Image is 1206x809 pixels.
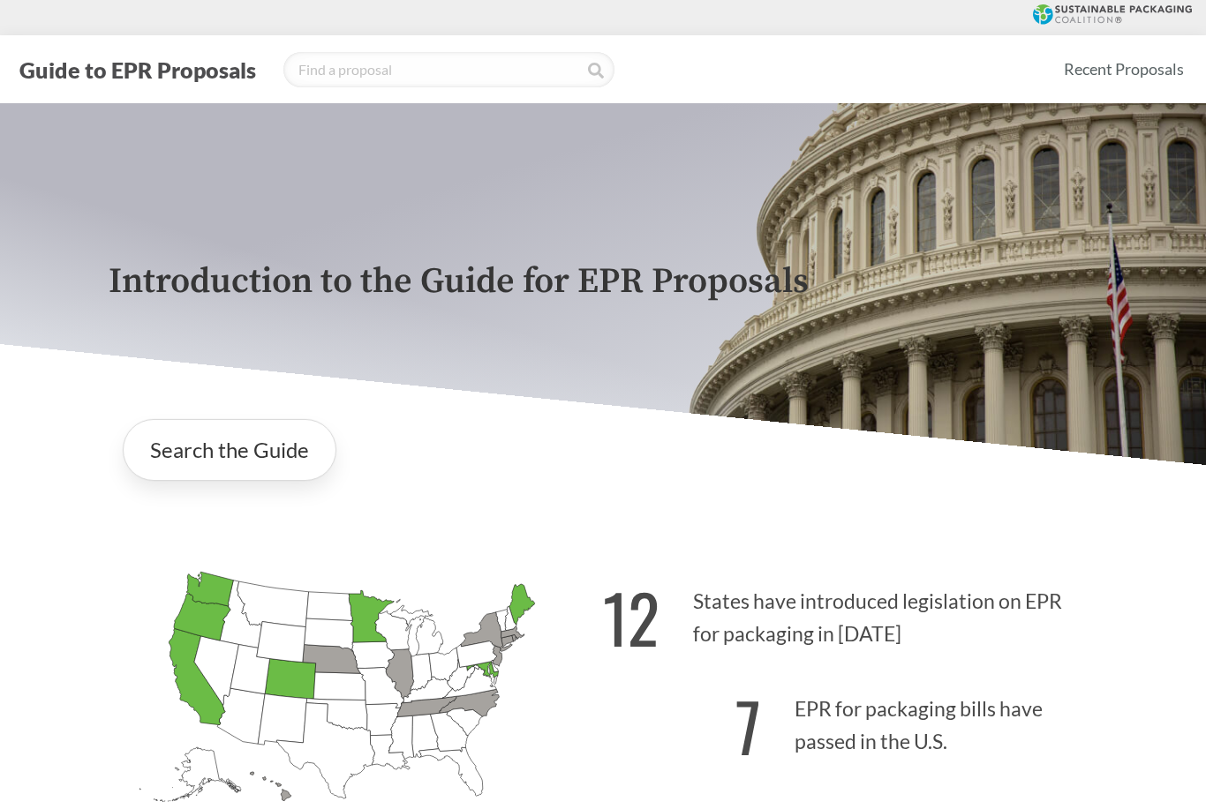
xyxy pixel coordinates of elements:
[14,56,261,84] button: Guide to EPR Proposals
[603,558,1097,667] p: States have introduced legislation on EPR for packaging in [DATE]
[603,568,660,666] strong: 12
[1056,49,1192,89] a: Recent Proposals
[123,419,336,481] a: Search the Guide
[109,262,1097,302] p: Introduction to the Guide for EPR Proposals
[283,52,614,87] input: Find a proposal
[603,666,1097,775] p: EPR for packaging bills have passed in the U.S.
[735,677,761,775] strong: 7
